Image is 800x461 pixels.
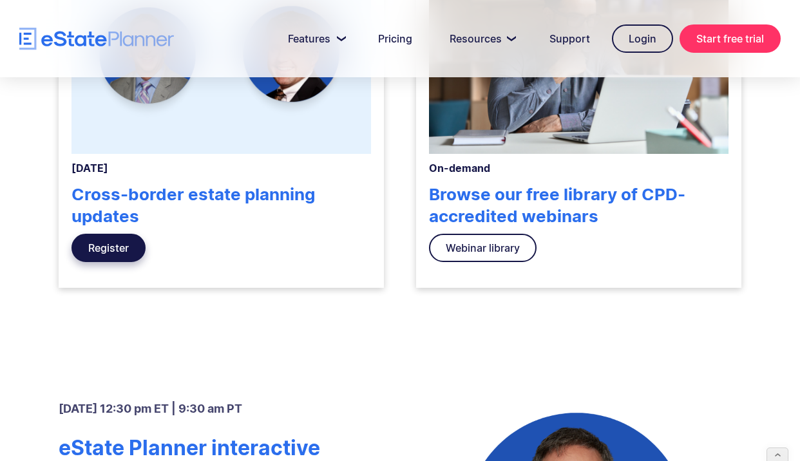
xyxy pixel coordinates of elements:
[429,183,729,227] h4: Browse our free library of CPD-accredited webinars
[429,162,490,174] strong: On-demand
[71,162,108,174] strong: [DATE]
[363,26,428,52] a: Pricing
[534,26,605,52] a: Support
[19,28,174,50] a: home
[59,402,242,415] strong: [DATE] 12:30 pm ET | 9:30 am PT
[680,24,781,53] a: Start free trial
[272,26,356,52] a: Features
[71,234,146,262] a: Register
[612,24,673,53] a: Login
[71,184,315,226] strong: Cross-border estate planning updates
[434,26,528,52] a: Resources
[429,234,537,262] a: Webinar library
